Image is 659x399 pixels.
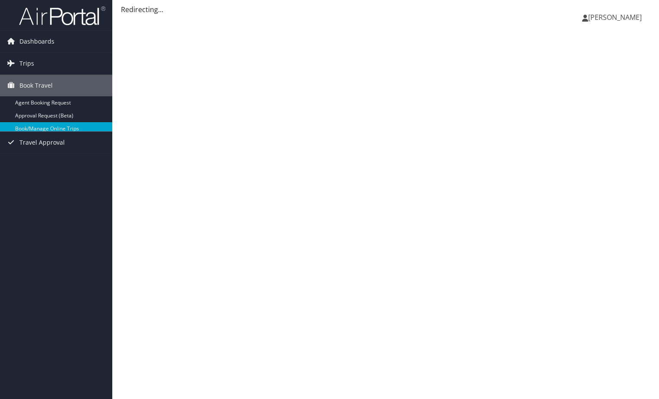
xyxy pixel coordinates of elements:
div: Redirecting... [121,4,650,15]
span: Trips [19,53,34,74]
a: [PERSON_NAME] [582,4,650,30]
span: [PERSON_NAME] [588,13,642,22]
span: Book Travel [19,75,53,96]
img: airportal-logo.png [19,6,105,26]
span: Travel Approval [19,132,65,153]
span: Dashboards [19,31,54,52]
